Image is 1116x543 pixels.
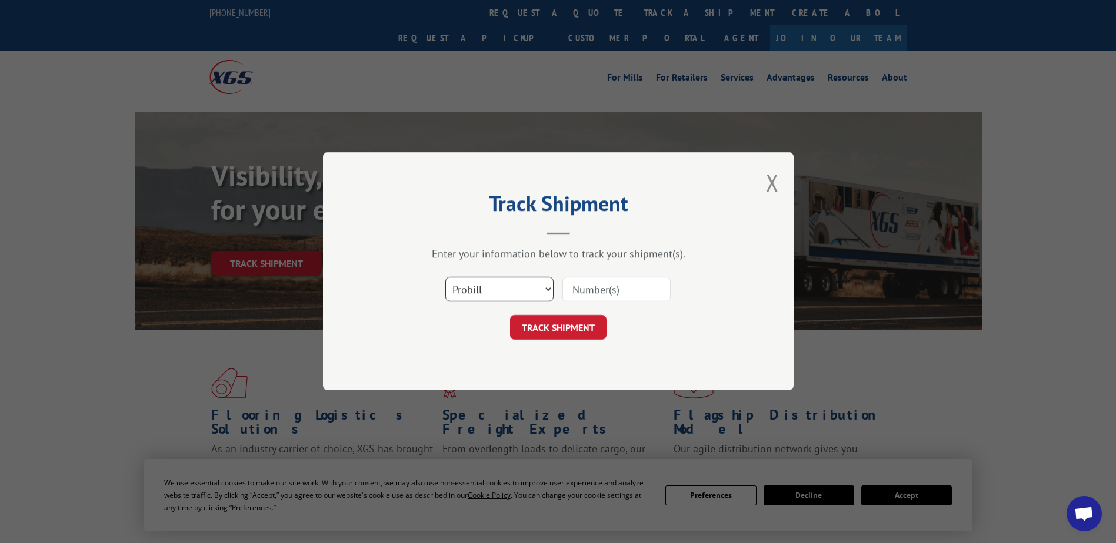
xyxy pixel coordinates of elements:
input: Number(s) [562,277,671,302]
div: Open chat [1067,496,1102,531]
button: Close modal [766,167,779,198]
h2: Track Shipment [382,195,735,217]
button: TRACK SHIPMENT [510,316,607,340]
div: Enter your information below to track your shipment(s). [382,247,735,261]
